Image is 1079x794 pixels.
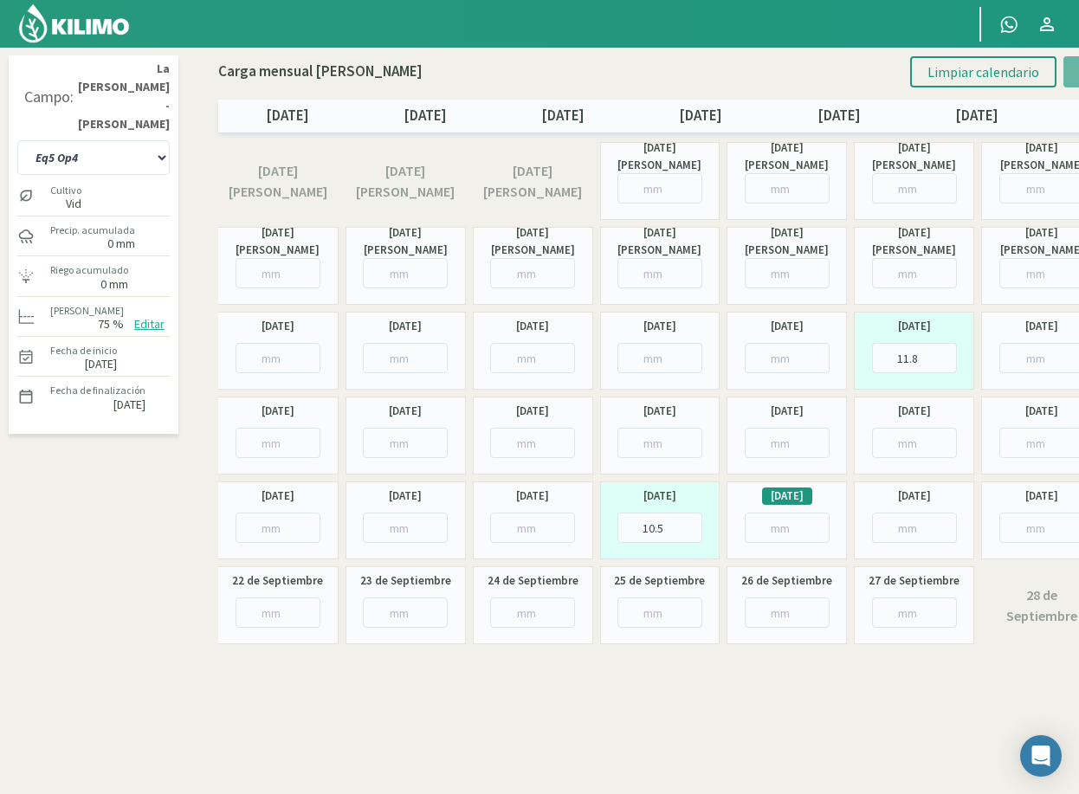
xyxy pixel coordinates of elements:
[490,597,575,628] input: mm
[869,572,959,590] label: 27 de Septiembre
[643,318,676,335] label: [DATE]
[363,597,448,628] input: mm
[262,403,294,420] label: [DATE]
[85,358,117,370] label: [DATE]
[224,224,332,259] label: [DATE][PERSON_NAME]
[50,183,81,198] label: Cultivo
[363,513,448,543] input: mm
[354,160,457,203] label: [DATE][PERSON_NAME]
[607,224,714,259] label: [DATE][PERSON_NAME]
[236,343,320,373] input: mm
[872,597,957,628] input: mm
[488,572,578,590] label: 24 de Septiembre
[516,318,549,335] label: [DATE]
[490,513,575,543] input: mm
[872,513,957,543] input: mm
[24,88,74,106] div: Campo:
[236,258,320,288] input: mm
[50,198,81,210] label: Vid
[861,224,967,259] label: [DATE][PERSON_NAME]
[490,258,575,288] input: mm
[733,139,840,174] label: [DATE][PERSON_NAME]
[1025,403,1058,420] label: [DATE]
[389,318,422,335] label: [DATE]
[356,105,494,127] p: [DATE]
[218,61,423,83] p: Carga mensual [PERSON_NAME]
[481,160,585,203] label: [DATE][PERSON_NAME]
[927,63,1039,81] span: Limpiar calendario
[363,428,448,458] input: mm
[17,3,131,44] img: Kilimo
[516,403,549,420] label: [DATE]
[1025,318,1058,335] label: [DATE]
[236,428,320,458] input: mm
[360,572,451,590] label: 23 de Septiembre
[745,343,830,373] input: mm
[480,224,586,259] label: [DATE][PERSON_NAME]
[872,343,957,373] input: mm
[733,224,840,259] label: [DATE][PERSON_NAME]
[617,173,702,203] input: mm
[898,318,931,335] label: [DATE]
[389,403,422,420] label: [DATE]
[617,343,702,373] input: mm
[98,319,124,330] label: 75 %
[113,399,145,410] label: [DATE]
[745,597,830,628] input: mm
[617,597,702,628] input: mm
[1020,735,1062,777] div: Open Intercom Messenger
[745,258,830,288] input: mm
[129,314,170,334] button: Editar
[50,262,128,278] label: Riego acumulado
[227,160,330,203] label: [DATE][PERSON_NAME]
[50,303,124,319] label: [PERSON_NAME]
[490,428,575,458] input: mm
[50,223,135,238] label: Precip. acumulada
[872,258,957,288] input: mm
[232,572,323,590] label: 22 de Septiembre
[50,383,145,398] label: Fecha de finalización
[617,428,702,458] input: mm
[236,513,320,543] input: mm
[363,343,448,373] input: mm
[614,572,705,590] label: 25 de Septiembre
[771,403,804,420] label: [DATE]
[617,513,702,543] input: mm
[617,258,702,288] input: mm
[770,105,908,127] p: [DATE]
[908,105,1045,127] p: [DATE]
[50,343,117,358] label: Fecha de inicio
[607,139,714,174] label: [DATE][PERSON_NAME]
[516,487,549,505] label: [DATE]
[74,60,170,134] strong: La [PERSON_NAME] - [PERSON_NAME]
[872,173,957,203] input: mm
[389,487,422,505] label: [DATE]
[363,258,448,288] input: mm
[872,428,957,458] input: mm
[494,105,632,127] p: [DATE]
[100,279,128,290] label: 0 mm
[643,403,676,420] label: [DATE]
[910,56,1056,87] button: Limpiar calendario
[632,105,770,127] p: [DATE]
[745,173,830,203] input: mm
[1025,487,1058,505] label: [DATE]
[107,238,135,249] label: 0 mm
[861,139,967,174] label: [DATE][PERSON_NAME]
[352,224,459,259] label: [DATE][PERSON_NAME]
[745,513,830,543] input: mm
[262,318,294,335] label: [DATE]
[741,572,832,590] label: 26 de Septiembre
[643,487,676,505] label: [DATE]
[745,428,830,458] input: mm
[771,487,804,505] label: [DATE]
[262,487,294,505] label: [DATE]
[898,487,931,505] label: [DATE]
[490,343,575,373] input: mm
[236,597,320,628] input: mm
[218,105,356,127] p: [DATE]
[898,403,931,420] label: [DATE]
[771,318,804,335] label: [DATE]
